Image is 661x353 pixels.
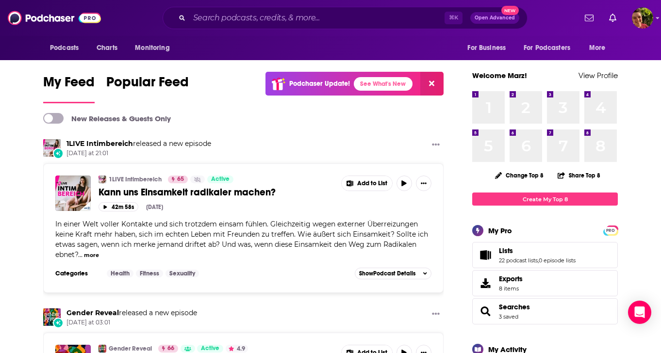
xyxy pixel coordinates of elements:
[581,10,597,26] a: Show notifications dropdown
[107,270,133,277] a: Health
[472,298,618,324] span: Searches
[97,41,117,55] span: Charts
[211,175,230,184] span: Active
[99,186,276,198] span: Kann uns Einsamkeit radikaler machen?
[158,345,178,353] a: 66
[605,10,620,26] a: Show notifications dropdown
[499,274,523,283] span: Exports
[99,186,334,198] a: Kann uns Einsamkeit radikaler machen?
[168,176,188,183] a: 65
[499,246,513,255] span: Lists
[445,12,463,24] span: ⌘ K
[472,270,618,296] a: Exports
[135,41,169,55] span: Monitoring
[499,303,530,311] a: Searches
[8,9,101,27] img: Podchaser - Follow, Share and Rate Podcasts
[355,268,431,279] button: ShowPodcast Details
[99,345,106,353] img: Gender Reveal
[476,305,495,318] a: Searches
[177,175,184,184] span: 65
[524,41,570,55] span: For Podcasters
[632,7,653,29] img: User Profile
[109,345,152,353] a: Gender Reveal
[470,12,519,24] button: Open AdvancedNew
[499,246,576,255] a: Lists
[197,345,223,353] a: Active
[66,308,119,317] a: Gender Reveal
[55,176,91,211] img: Kann uns Einsamkeit radikaler machen?
[53,318,64,328] div: New Episode
[517,39,584,57] button: open menu
[467,41,506,55] span: For Business
[43,308,61,326] img: Gender Reveal
[461,39,518,57] button: open menu
[99,202,138,211] button: 42m 58s
[106,74,189,103] a: Popular Feed
[50,41,79,55] span: Podcasts
[557,166,601,185] button: Share Top 8
[489,169,549,181] button: Change Top 8
[53,148,64,159] div: New Episode
[357,180,387,187] span: Add to List
[475,16,515,20] span: Open Advanced
[163,7,528,29] div: Search podcasts, credits, & more...
[476,248,495,262] a: Lists
[146,204,163,210] div: [DATE]
[428,308,444,321] button: Show More Button
[66,149,211,158] span: [DATE] at 21:01
[43,74,95,103] a: My Feed
[66,319,197,327] span: [DATE] at 03:01
[359,270,415,277] span: Show Podcast Details
[605,226,616,234] a: PRO
[55,270,99,277] h3: Categories
[43,74,95,96] span: My Feed
[499,313,518,320] a: 3 saved
[66,139,211,148] h3: released a new episode
[78,250,83,259] span: ...
[354,77,413,91] a: See What's New
[582,39,618,57] button: open menu
[66,308,197,318] h3: released a new episode
[501,6,519,15] span: New
[476,276,495,290] span: Exports
[628,301,651,324] div: Open Intercom Messenger
[55,220,428,259] span: In einer Welt voller Kontakte und sich trotzdem einsam fühlen. Gleichzeitig wegen externer Überre...
[538,257,539,264] span: ,
[499,257,538,264] a: 22 podcast lists
[207,176,233,183] a: Active
[472,193,618,206] a: Create My Top 8
[632,7,653,29] span: Logged in as Marz
[539,257,576,264] a: 0 episode lists
[416,176,431,191] button: Show More Button
[472,242,618,268] span: Lists
[84,251,99,259] button: more
[43,113,171,124] a: New Releases & Guests Only
[589,41,606,55] span: More
[488,226,512,235] div: My Pro
[289,80,350,88] p: Podchaser Update!
[136,270,163,277] a: Fitness
[578,71,618,80] a: View Profile
[189,10,445,26] input: Search podcasts, credits, & more...
[66,139,133,148] a: 1LIVE Intimbereich
[106,74,189,96] span: Popular Feed
[165,270,199,277] a: Sexuality
[90,39,123,57] a: Charts
[472,71,527,80] a: Welcome Marz!
[342,176,392,191] button: Show More Button
[499,285,523,292] span: 8 items
[43,139,61,157] img: 1LIVE Intimbereich
[128,39,182,57] button: open menu
[43,39,91,57] button: open menu
[99,176,106,183] img: 1LIVE Intimbereich
[632,7,653,29] button: Show profile menu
